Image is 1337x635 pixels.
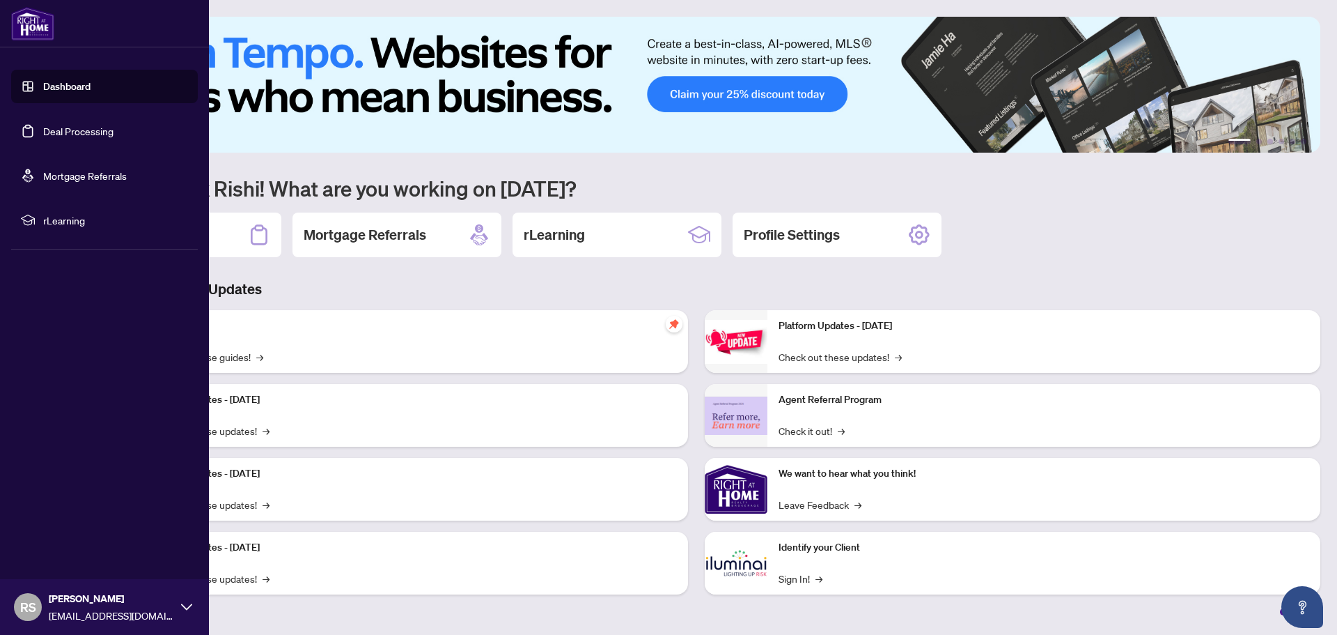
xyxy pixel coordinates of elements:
p: Agent Referral Program [779,392,1309,408]
button: 5 [1290,139,1295,144]
a: Mortgage Referrals [43,169,127,182]
h2: Profile Settings [744,225,840,245]
h2: Mortgage Referrals [304,225,426,245]
img: Agent Referral Program [705,397,767,435]
a: Deal Processing [43,125,114,137]
span: [PERSON_NAME] [49,591,174,606]
span: → [815,571,822,586]
a: Check it out!→ [779,423,845,438]
span: → [263,423,269,438]
img: logo [11,7,54,40]
h3: Brokerage & Industry Updates [72,280,1320,299]
p: Platform Updates - [DATE] [146,392,677,408]
a: Sign In!→ [779,571,822,586]
span: → [256,349,263,365]
a: Leave Feedback→ [779,497,861,512]
p: We want to hear what you think! [779,466,1309,482]
span: → [838,423,845,438]
img: Slide 0 [72,17,1320,153]
button: 6 [1301,139,1306,144]
p: Self-Help [146,319,677,334]
button: 4 [1279,139,1284,144]
span: rLearning [43,213,188,228]
span: pushpin [666,316,682,332]
p: Platform Updates - [DATE] [146,540,677,556]
p: Platform Updates - [DATE] [779,319,1309,334]
a: Check out these updates!→ [779,349,902,365]
p: Platform Updates - [DATE] [146,466,677,482]
span: [EMAIL_ADDRESS][DOMAIN_NAME] [49,608,174,623]
button: Open asap [1281,586,1323,628]
span: → [895,349,902,365]
button: 1 [1228,139,1251,144]
button: 3 [1267,139,1273,144]
button: 2 [1256,139,1262,144]
p: Identify your Client [779,540,1309,556]
h1: Welcome back Rishi! What are you working on [DATE]? [72,175,1320,201]
a: Dashboard [43,80,91,93]
img: Platform Updates - June 23, 2025 [705,320,767,364]
span: RS [20,597,36,617]
img: We want to hear what you think! [705,458,767,521]
span: → [263,571,269,586]
h2: rLearning [524,225,585,245]
img: Identify your Client [705,532,767,595]
span: → [263,497,269,512]
span: → [854,497,861,512]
